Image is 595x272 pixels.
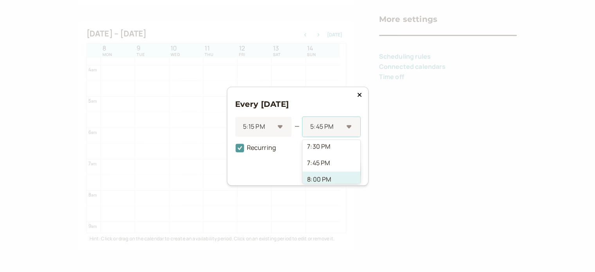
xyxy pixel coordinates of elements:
div: — [295,122,299,132]
div: 7:45 PM [302,155,360,171]
iframe: Chat Widget [556,234,595,272]
span: Recurring [235,143,276,152]
div: 7:30 PM [302,139,360,155]
div: 8:00 PM [302,171,360,188]
h3: Every [DATE] [235,98,360,110]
